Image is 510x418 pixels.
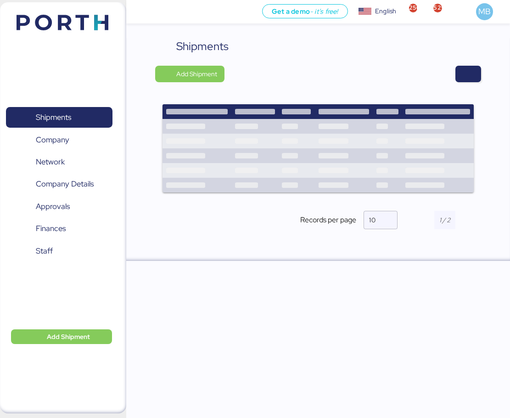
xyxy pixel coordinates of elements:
span: Finances [36,222,66,235]
a: Shipments [6,107,112,128]
a: Network [6,152,112,173]
div: English [375,6,396,16]
span: MB [478,6,491,17]
input: 1 / 2 [434,211,456,229]
a: Finances [6,218,112,239]
span: Staff [36,244,53,258]
a: Company Details [6,174,112,195]
a: Approvals [6,196,112,217]
div: Shipments [176,38,229,55]
a: Company [6,129,112,150]
button: Add Shipment [11,329,112,344]
span: 10 [369,216,375,224]
span: Add Shipment [176,68,217,79]
span: Add Shipment [47,331,90,342]
span: Shipments [36,111,71,124]
button: Menu [132,4,147,20]
span: Network [36,155,65,169]
span: Records per page [300,215,356,226]
span: Company [36,133,69,147]
a: Staff [6,241,112,262]
button: Add Shipment [155,66,224,82]
span: Approvals [36,200,70,213]
span: Company Details [36,177,94,191]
